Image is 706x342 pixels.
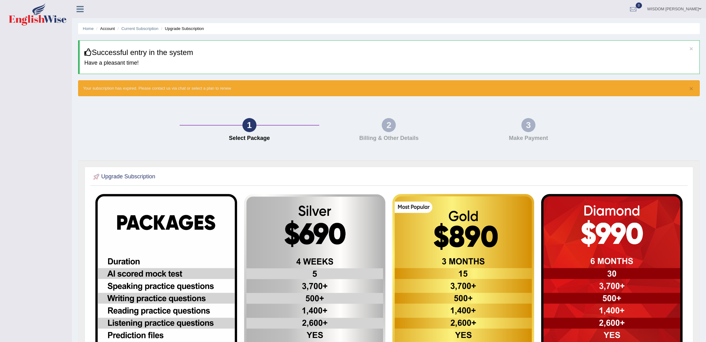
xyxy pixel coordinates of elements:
button: × [689,85,693,92]
li: Account [95,26,115,32]
span: 0 [636,2,642,8]
div: 1 [242,118,256,132]
h4: Have a pleasant time! [84,60,695,66]
div: 3 [521,118,535,132]
button: × [689,45,693,52]
h4: Billing & Other Details [322,135,456,141]
h4: Make Payment [462,135,595,141]
h3: Successful entry in the system [84,48,695,57]
a: Home [83,26,94,31]
div: 2 [382,118,396,132]
h4: Select Package [183,135,316,141]
h2: Upgrade Subscription [92,172,155,181]
a: Current Subscription [121,26,158,31]
div: Your subscription has expired. Please contact us via chat or select a plan to renew [78,80,700,96]
li: Upgrade Subscription [160,26,204,32]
